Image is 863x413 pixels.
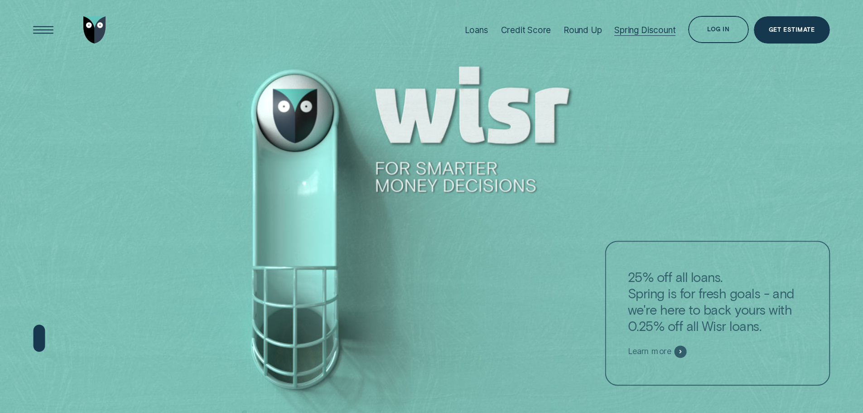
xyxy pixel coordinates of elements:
button: Open Menu [30,16,57,44]
div: Round Up [564,25,602,35]
p: 25% off all loans. Spring is for fresh goals - and we're here to back yours with 0.25% off all Wi... [628,268,808,334]
a: Get Estimate [754,16,830,44]
div: Credit Score [501,25,551,35]
div: Loans [465,25,488,35]
img: Wisr [83,16,106,44]
span: Learn more [628,346,671,356]
button: Log in [688,16,748,43]
div: Spring Discount [614,25,675,35]
a: 25% off all loans.Spring is for fresh goals - and we're here to back yours with 0.25% off all Wis... [605,241,830,385]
